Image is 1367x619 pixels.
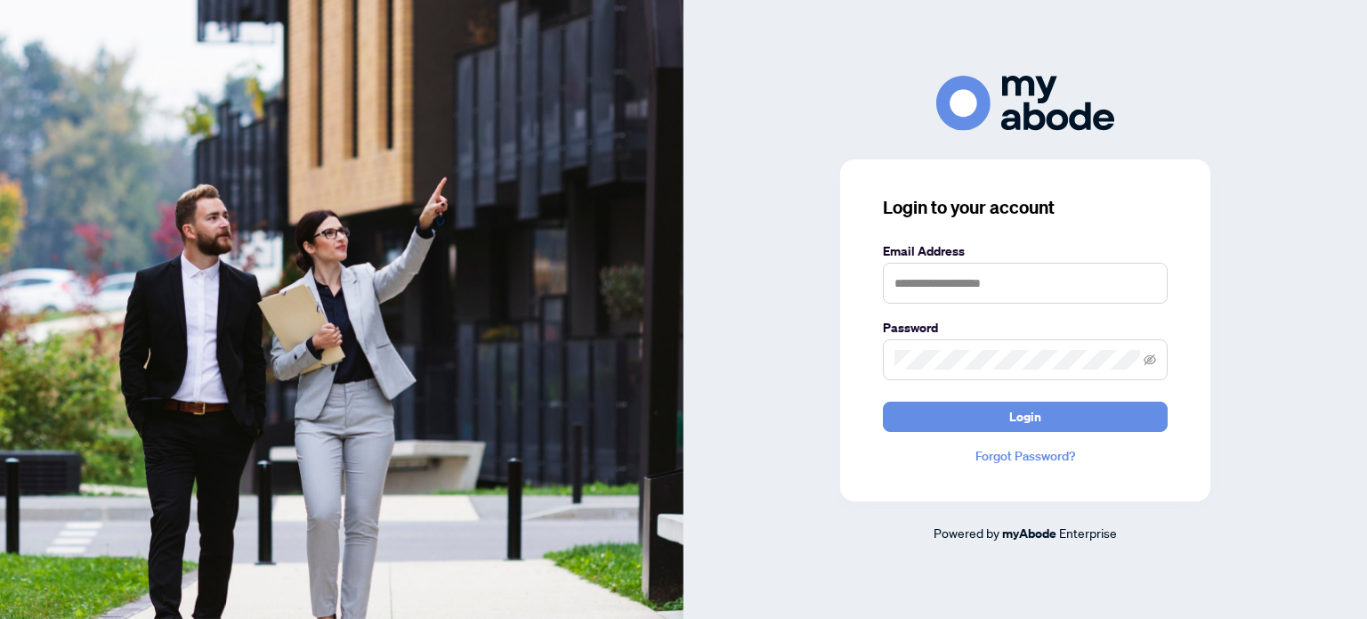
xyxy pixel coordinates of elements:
[883,241,1168,261] label: Email Address
[1059,525,1117,541] span: Enterprise
[883,318,1168,338] label: Password
[883,195,1168,220] h3: Login to your account
[1144,354,1156,366] span: eye-invisible
[934,525,999,541] span: Powered by
[936,76,1114,130] img: ma-logo
[1002,524,1056,543] a: myAbode
[883,446,1168,466] a: Forgot Password?
[1009,403,1041,431] span: Login
[883,402,1168,432] button: Login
